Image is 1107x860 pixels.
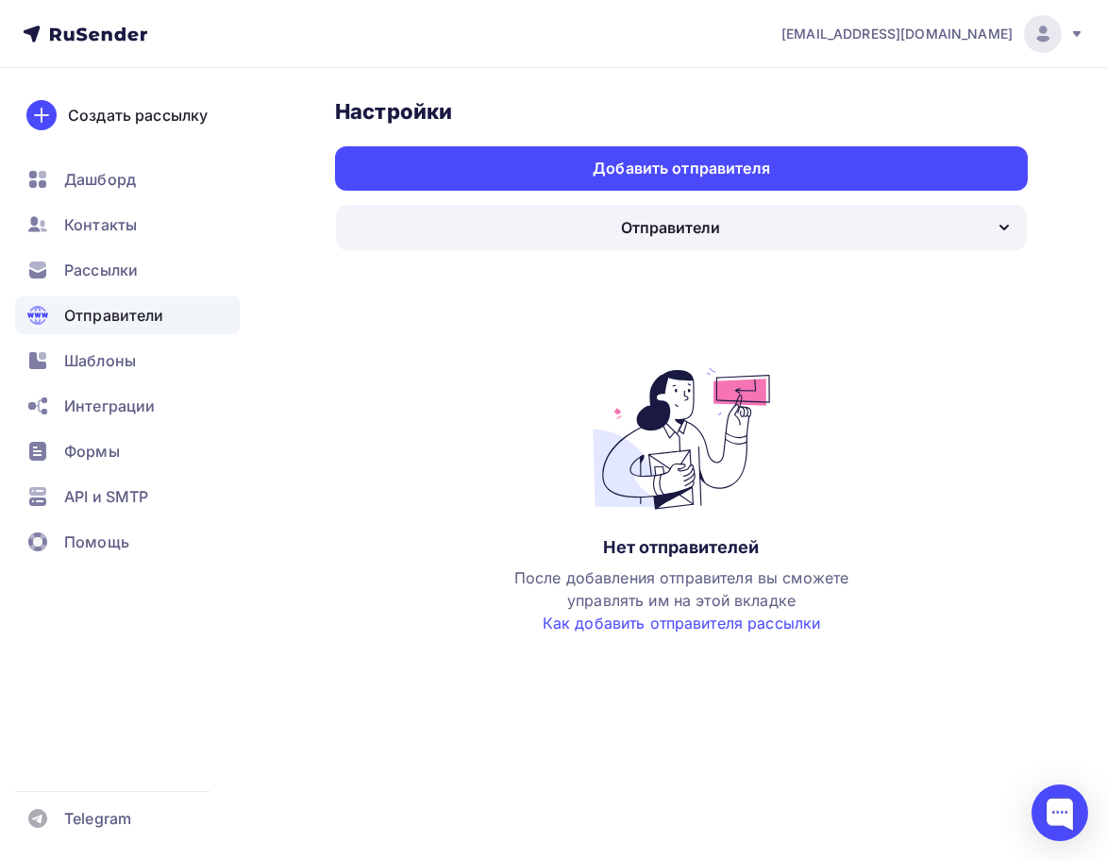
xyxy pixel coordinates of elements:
[64,485,148,508] span: API и SMTP
[514,568,848,632] span: После добавления отправителя вы сможете управлять им на этой вкладке
[543,614,821,632] a: Как добавить отправителя рассылки
[64,349,136,372] span: Шаблоны
[781,25,1013,43] span: [EMAIL_ADDRESS][DOMAIN_NAME]
[15,251,240,289] a: Рассылки
[64,259,138,281] span: Рассылки
[64,807,131,830] span: Telegram
[64,213,137,236] span: Контакты
[64,168,136,191] span: Дашборд
[68,104,208,126] div: Создать рассылку
[335,98,452,125] h3: Настройки
[781,15,1084,53] a: [EMAIL_ADDRESS][DOMAIN_NAME]
[15,160,240,198] a: Дашборд
[335,204,1028,251] button: Отправители
[621,216,720,239] div: Отправители
[15,206,240,244] a: Контакты
[603,536,759,559] div: Нет отправителей
[64,531,129,553] span: Помощь
[64,395,155,417] span: Интеграции
[15,342,240,379] a: Шаблоны
[64,304,164,327] span: Отправители
[15,432,240,470] a: Формы
[593,158,770,179] div: Добавить отправителя
[15,296,240,334] a: Отправители
[64,440,120,463] span: Формы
